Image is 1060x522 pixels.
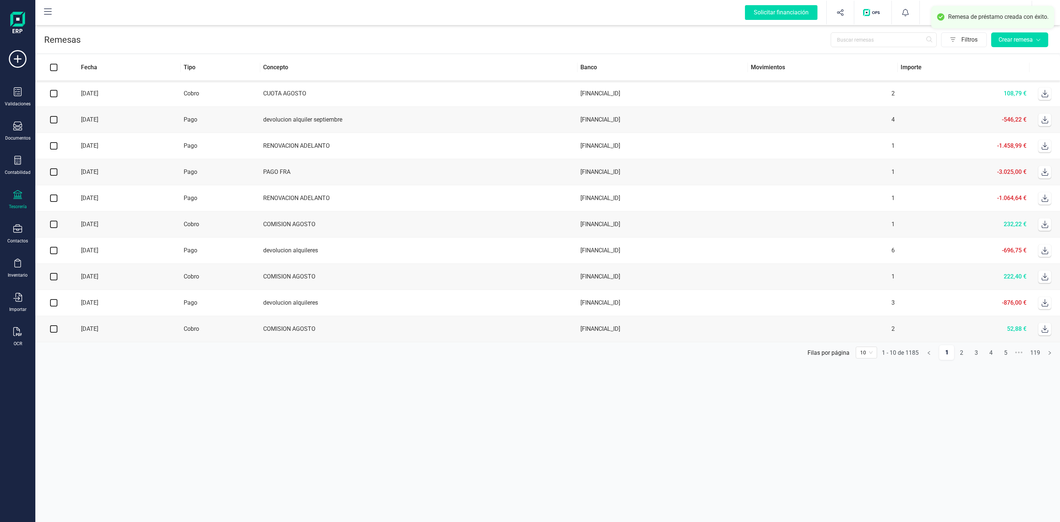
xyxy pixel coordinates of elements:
td: COMISION AGOSTO [260,211,577,238]
span: 10 [860,347,873,358]
button: Crear remesa [991,32,1048,47]
span: -1.064,64 € [997,195,1027,202]
a: 4 [984,346,998,360]
td: devolucion alquiler septiembre [260,107,577,133]
li: 5 [998,345,1013,360]
a: 3 [969,346,983,360]
td: [FINANCIAL_ID] [577,238,748,264]
div: Remesa de préstamo creada con éxito. [948,13,1049,21]
button: right [1042,345,1057,360]
div: 1 - 10 de 1185 [882,349,919,356]
span: Cobro [184,273,199,280]
td: 6 [748,238,898,264]
div: Importar [9,306,26,312]
td: [FINANCIAL_ID] [577,185,748,211]
span: -546,22 € [1002,116,1027,123]
td: [DATE] [72,107,181,133]
span: 52,88 € [1007,325,1027,332]
span: Cobro [184,90,199,97]
li: Avanzar 5 páginas [1013,345,1025,357]
span: Pago [184,116,197,123]
div: OCR [14,341,22,347]
td: [FINANCIAL_ID] [577,211,748,238]
td: 3 [748,290,898,316]
span: Cobro [184,221,199,228]
a: 119 [1028,346,1042,360]
td: 1 [748,159,898,185]
div: Solicitar financiación [745,5,817,20]
td: PAGO FRA [260,159,577,185]
td: [FINANCIAL_ID] [577,107,748,133]
span: Pago [184,195,197,202]
td: 1 [748,211,898,238]
span: -876,00 € [1002,299,1027,306]
span: Filtros [961,32,986,47]
span: right [1047,351,1052,355]
td: COMISION AGOSTO [260,264,577,290]
div: Crear remesa [999,35,1041,44]
td: 2 [748,81,898,107]
th: Fecha [72,55,181,81]
div: Contabilidad [5,169,31,175]
li: Página siguiente [1042,345,1057,357]
img: Logo de OPS [863,9,883,16]
li: 2 [954,345,969,360]
span: 108,79 € [1004,90,1027,97]
span: Pago [184,247,197,254]
a: 2 [954,346,968,360]
button: left [922,345,936,360]
div: Filas por página [808,349,849,356]
td: 1 [748,133,898,159]
li: Página anterior [922,345,936,357]
img: SC [932,4,948,21]
td: CUOTA AGOSTO [260,81,577,107]
td: [DATE] [72,133,181,159]
button: SCSCD SERVICIOS FINANCIEROS SL[PERSON_NAME][DEMOGRAPHIC_DATA][DEMOGRAPHIC_DATA] [929,1,1023,24]
td: [FINANCIAL_ID] [577,133,748,159]
td: [FINANCIAL_ID] [577,264,748,290]
td: 1 [748,264,898,290]
td: [DATE] [72,81,181,107]
div: Inventario [8,272,28,278]
th: Importe [898,55,1029,81]
td: [DATE] [72,264,181,290]
div: Tesorería [9,204,27,210]
td: [FINANCIAL_ID] [577,159,748,185]
td: devolucion alquileres [260,290,577,316]
p: Remesas [44,34,81,46]
a: 1 [939,345,954,360]
span: 222,40 € [1004,273,1027,280]
span: -3.025,00 € [997,168,1027,175]
span: -1.458,99 € [997,142,1027,149]
span: ••• [1013,345,1025,360]
span: Pago [184,299,197,306]
th: Tipo [181,55,260,81]
th: Movimientos [748,55,898,81]
td: 1 [748,185,898,211]
td: RENOVACION ADELANTO [260,185,577,211]
th: Banco [577,55,748,81]
span: Pago [184,142,197,149]
td: 4 [748,107,898,133]
td: [FINANCIAL_ID] [577,81,748,107]
span: Cobro [184,325,199,332]
td: [DATE] [72,159,181,185]
td: [FINANCIAL_ID] [577,316,748,342]
div: Documentos [5,135,31,141]
button: Logo de OPS [859,1,887,24]
div: Contactos [7,238,28,244]
td: [DATE] [72,238,181,264]
span: 232,22 € [1004,221,1027,228]
td: 2 [748,316,898,342]
span: Pago [184,168,197,175]
input: Buscar remesas [831,32,937,47]
td: RENOVACION ADELANTO [260,133,577,159]
img: Logo Finanedi [10,12,25,35]
td: COMISION AGOSTO [260,316,577,342]
td: [DATE] [72,290,181,316]
td: [DATE] [72,316,181,342]
th: Concepto [260,55,577,81]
